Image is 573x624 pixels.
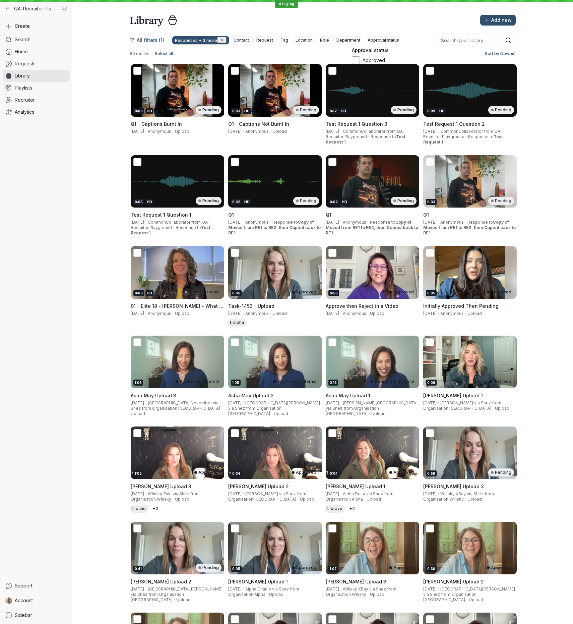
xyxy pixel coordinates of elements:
[423,121,485,127] span: Test Request 1 Question 2
[131,220,209,230] span: CommonCollaborator from QA: Recruiter Playground
[253,36,276,44] button: Request
[131,579,191,584] span: [PERSON_NAME] Upload 2
[231,36,252,44] button: Contact
[352,47,406,54] h3: Approval status
[175,497,189,502] span: Upload
[293,36,316,44] button: Location
[133,380,143,386] div: 1:05
[326,129,339,134] span: [DATE]
[277,36,291,44] button: Tag
[289,468,319,476] div: Approved
[326,586,339,591] span: [DATE]
[196,564,221,572] div: Pending
[467,311,482,316] span: Upload
[485,50,516,57] span: Sort by: Newest
[242,129,245,134] span: ·
[172,36,229,44] button: [object Object]
[423,491,494,502] span: Whisky XRay via Shez from Organisation Whisky
[437,491,440,497] span: ·
[423,491,437,496] span: [DATE]
[245,129,269,134] span: Anonymous
[423,586,515,602] span: [GEOGRAPHIC_DATA][PERSON_NAME] via Shez from Organisation [GEOGRAPHIC_DATA]
[320,37,329,44] span: Role
[464,134,468,139] span: ·
[326,579,386,584] span: [PERSON_NAME] Upload 3
[339,586,343,592] span: ·
[326,121,387,127] span: Test Request 1 Question 3
[423,400,437,405] span: [DATE]
[289,564,319,572] div: Approved
[328,290,339,296] div: 0:56
[131,303,224,309] h3: 01 - Elite 18 - Wendy Steinle - What is your name, title, and company-.mp4
[339,400,343,406] span: ·
[15,36,30,43] span: Search
[3,609,70,621] a: Sidebar
[423,134,503,145] span: Response to
[269,311,272,316] span: ·
[435,34,516,47] input: Search your library...
[15,48,28,55] span: Home
[176,597,191,602] span: Upload
[133,470,143,476] div: 1:02
[363,497,367,502] span: ·
[491,17,512,23] span: Add new
[15,23,30,30] span: Create
[144,400,148,406] span: ·
[391,106,417,114] div: Pending
[131,129,144,134] span: [DATE]
[289,288,319,296] div: Approved
[242,400,245,406] span: ·
[15,612,32,619] span: Sidebar
[130,51,149,56] span: 60 results
[130,35,168,46] button: All filters (1)
[363,57,385,63] span: Approved
[15,84,32,91] span: Playlists
[15,97,35,103] span: Recruiter
[440,311,464,316] span: Anonymous
[175,311,189,316] span: Upload
[484,288,514,296] div: Approved
[171,129,175,134] span: ·
[387,468,417,476] div: Approved
[293,197,319,205] div: Pending
[242,220,245,225] span: ·
[3,20,70,32] button: Create
[228,393,274,398] span: Asha May Upload 2
[145,290,153,296] div: HD
[426,290,437,296] div: 0:05
[131,303,224,316] span: 01 - Elite 18 - [PERSON_NAME] - What is your name, title, and company-.mp4
[144,311,148,316] span: ·
[145,108,153,114] div: HD
[172,225,176,230] span: ·
[173,378,221,386] div: Approved - Internal
[426,199,437,205] div: 0:03
[464,497,467,502] span: ·
[336,37,360,44] span: Department
[133,290,144,296] div: 0:03
[131,491,200,502] span: Whisky Zulu via Shez from Organisation Whisky
[328,199,339,205] div: 0:02
[130,13,163,27] h1: Library
[196,106,221,114] div: Pending
[293,106,319,114] div: Pending
[366,311,370,316] span: ·
[148,129,171,134] span: Anonymous
[387,564,417,572] div: Approved
[368,411,371,416] span: ·
[426,108,437,114] div: 0:09
[3,46,70,58] a: Home
[326,212,331,218] span: Q1
[326,311,339,316] span: [DATE]
[326,491,393,502] span: Alpha Delta via Shez from Organisation Alpha
[131,393,176,398] span: Asha May Upload 3
[367,497,381,502] span: Upload
[339,108,347,114] div: HD
[423,212,429,218] span: Q1
[280,37,288,44] span: Tag
[131,225,210,235] span: Test Request 1
[133,108,144,114] div: 0:03
[326,586,396,597] span: Whisky XRay via Shez from Organisation Whisky
[333,36,363,44] button: Department
[270,378,319,386] div: Approved - Internal
[488,197,514,205] div: Pending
